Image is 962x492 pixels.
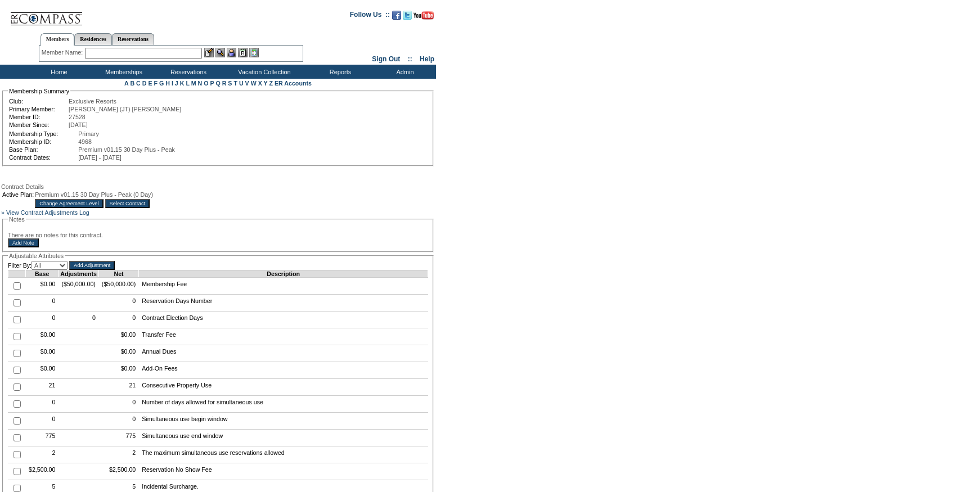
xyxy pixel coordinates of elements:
[233,80,237,87] a: T
[26,379,59,396] td: 21
[69,121,88,128] span: [DATE]
[139,295,428,312] td: Reservation Days Number
[154,80,158,87] a: F
[350,10,390,23] td: Follow Us ::
[98,345,138,362] td: $0.00
[26,270,59,278] td: Base
[69,106,181,112] span: [PERSON_NAME] (JT) [PERSON_NAME]
[8,238,39,247] input: Add Note
[8,252,65,259] legend: Adjustable Attributes
[90,65,155,79] td: Memberships
[8,261,68,270] td: Filter By:
[26,328,59,345] td: $0.00
[148,80,152,87] a: E
[98,413,138,430] td: 0
[26,463,59,480] td: $2,500.00
[139,270,428,278] td: Description
[42,48,85,57] div: Member Name:
[8,216,26,223] legend: Notes
[139,413,428,430] td: Simultaneous use begin window
[1,183,435,190] div: Contract Details
[59,312,98,328] td: 0
[204,80,208,87] a: O
[139,396,428,413] td: Number of days allowed for simultaneous use
[307,65,371,79] td: Reports
[26,396,59,413] td: 0
[59,278,98,295] td: ($50,000.00)
[59,270,98,278] td: Adjustments
[98,463,138,480] td: $2,500.00
[239,80,244,87] a: U
[1,209,89,216] a: » View Contract Adjustments Log
[413,11,434,20] img: Subscribe to our YouTube Channel
[26,446,59,463] td: 2
[219,65,307,79] td: Vacation Collection
[98,362,138,379] td: $0.00
[9,138,77,145] td: Membership ID:
[26,312,59,328] td: 0
[98,270,138,278] td: Net
[35,199,103,208] input: Change Agreement Level
[210,80,214,87] a: P
[98,295,138,312] td: 0
[98,430,138,446] td: 775
[180,80,185,87] a: K
[175,80,178,87] a: J
[98,312,138,328] td: 0
[124,80,128,87] a: A
[26,413,59,430] td: 0
[69,98,116,105] span: Exclusive Resorts
[8,232,103,238] span: There are no notes for this contract.
[139,328,428,345] td: Transfer Fee
[191,80,196,87] a: M
[26,345,59,362] td: $0.00
[392,11,401,20] img: Become our fan on Facebook
[8,88,70,94] legend: Membership Summary
[98,379,138,396] td: 21
[251,80,257,87] a: W
[139,446,428,463] td: The maximum simultaneous use reservations allowed
[2,191,34,198] td: Active Plan:
[227,48,236,57] img: Impersonate
[204,48,214,57] img: b_edit.gif
[69,261,115,270] input: Add Adjustment
[9,106,68,112] td: Primary Member:
[172,80,173,87] a: I
[26,295,59,312] td: 0
[392,14,401,21] a: Become our fan on Facebook
[98,446,138,463] td: 2
[245,80,249,87] a: V
[26,362,59,379] td: $0.00
[264,80,268,87] a: Y
[10,3,83,26] img: Compass Home
[136,80,141,87] a: C
[186,80,189,87] a: L
[98,396,138,413] td: 0
[228,80,232,87] a: S
[238,48,248,57] img: Reservations
[139,345,428,362] td: Annual Dues
[41,33,75,46] a: Members
[105,199,150,208] input: Select Contract
[9,121,68,128] td: Member Since:
[408,55,412,63] span: ::
[258,80,262,87] a: X
[142,80,147,87] a: D
[215,48,225,57] img: View
[139,312,428,328] td: Contract Election Days
[98,328,138,345] td: $0.00
[165,80,170,87] a: H
[420,55,434,63] a: Help
[403,11,412,20] img: Follow us on Twitter
[222,80,227,87] a: R
[139,379,428,396] td: Consecutive Property Use
[9,146,77,153] td: Base Plan:
[403,14,412,21] a: Follow us on Twitter
[139,278,428,295] td: Membership Fee
[269,80,273,87] a: Z
[9,130,77,137] td: Membership Type:
[78,154,122,161] span: [DATE] - [DATE]
[413,14,434,21] a: Subscribe to our YouTube Channel
[139,430,428,446] td: Simultaneous use end window
[139,362,428,379] td: Add-On Fees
